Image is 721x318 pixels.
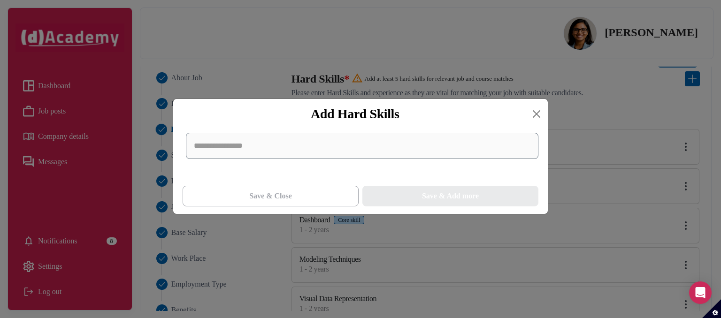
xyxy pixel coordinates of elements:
[183,186,359,206] button: Save & Close
[181,106,529,121] div: Add Hard Skills
[422,190,479,202] div: Save & Add more
[529,106,544,121] button: Close
[689,281,712,304] div: Open Intercom Messenger
[702,299,721,318] button: Set cookie preferences
[249,190,292,202] div: Save & Close
[362,186,538,206] button: Save & Add more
